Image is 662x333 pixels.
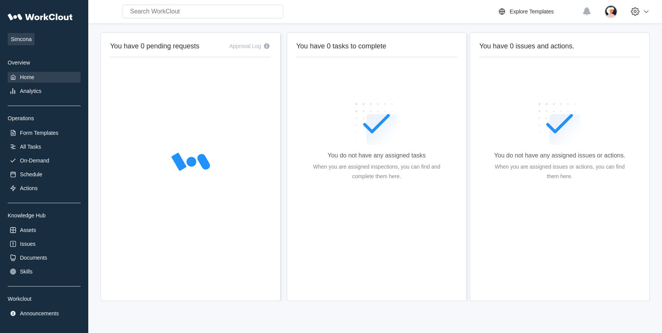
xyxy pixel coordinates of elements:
div: Home [20,74,34,80]
div: Overview [8,60,81,66]
div: You do not have any assigned issues or actions. [494,152,626,159]
div: Skills [20,268,33,275]
a: Issues [8,239,81,249]
div: Analytics [20,88,41,94]
div: Announcements [20,310,59,316]
a: Home [8,72,81,83]
div: All Tasks [20,144,41,150]
div: Issues [20,241,35,247]
a: On-Demand [8,155,81,166]
a: Assets [8,225,81,235]
div: Schedule [20,171,42,177]
a: Documents [8,252,81,263]
a: All Tasks [8,141,81,152]
img: user-4.png [604,5,617,18]
div: On-Demand [20,157,49,164]
div: Actions [20,185,38,191]
a: Analytics [8,86,81,96]
div: Form Templates [20,130,58,136]
a: Form Templates [8,128,81,138]
div: Operations [8,115,81,121]
span: Simcona [8,33,35,45]
input: Search WorkClout [122,5,283,18]
div: Documents [20,255,47,261]
h2: You have 0 issues and actions. [479,42,640,51]
div: You do not have any assigned tasks [328,152,426,159]
a: Announcements [8,308,81,319]
a: Schedule [8,169,81,180]
a: Skills [8,266,81,277]
div: When you are assigned inspections, you can find and complete them here. [309,162,445,181]
div: Assets [20,227,36,233]
a: Actions [8,183,81,194]
h2: You have 0 pending requests [110,42,200,51]
a: Explore Templates [497,7,578,16]
div: Approval Log [229,43,261,49]
div: Knowledge Hub [8,212,81,219]
div: When you are assigned issues or actions, you can find them here. [492,162,628,181]
div: Workclout [8,296,81,302]
h2: You have 0 tasks to complete [296,42,457,51]
div: Explore Templates [510,8,554,15]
